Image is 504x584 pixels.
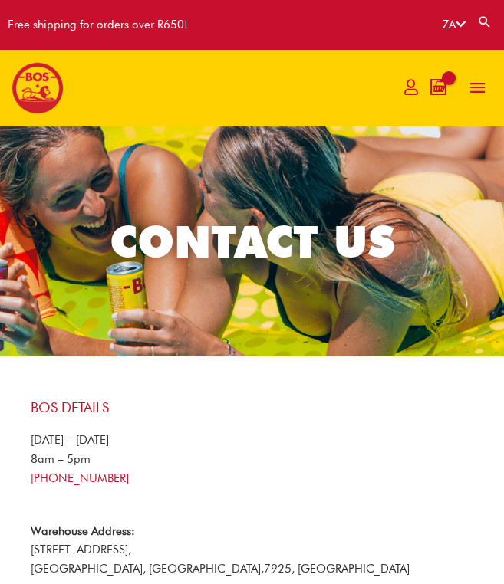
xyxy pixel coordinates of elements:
[443,18,466,31] a: ZA
[31,524,135,538] strong: Warehouse Address:
[23,213,481,270] h2: CONTACT US
[8,8,188,42] div: Free shipping for orders over R650!
[31,471,129,485] a: [PHONE_NUMBER]
[12,62,64,114] img: BOS logo finals-200px
[31,452,91,466] span: 8am – 5pm
[430,79,446,95] a: View Shopping Cart, empty
[264,562,410,576] span: 7925, [GEOGRAPHIC_DATA]
[31,399,473,416] h4: BOS Details
[31,562,264,576] span: [GEOGRAPHIC_DATA], [GEOGRAPHIC_DATA],
[31,433,109,447] span: [DATE] – [DATE]
[31,543,131,556] span: [STREET_ADDRESS],
[477,15,492,29] a: Search button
